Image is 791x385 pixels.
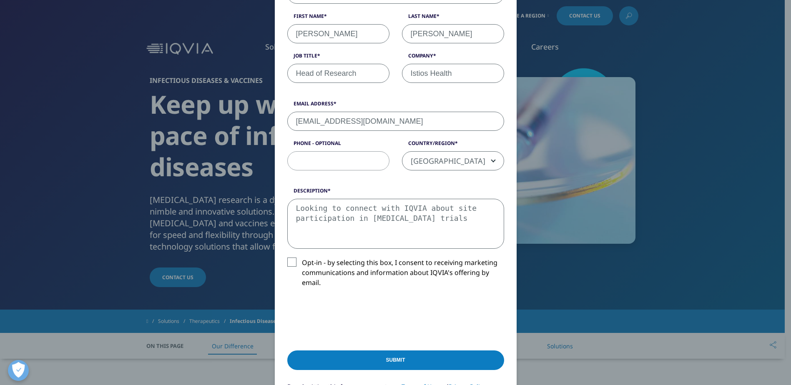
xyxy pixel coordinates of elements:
label: Last Name [402,12,504,24]
label: Company [402,52,504,64]
span: United States [402,151,504,170]
span: United States [402,152,504,171]
label: Opt-in - by selecting this box, I consent to receiving marketing communications and information a... [287,257,504,292]
label: Email Address [287,100,504,112]
button: Open Preferences [8,360,29,381]
iframe: reCAPTCHA [287,301,414,333]
label: Description [287,187,504,199]
label: Phone - Optional [287,140,389,151]
input: Submit [287,350,504,370]
label: First Name [287,12,389,24]
label: Country/Region [402,140,504,151]
label: Job Title [287,52,389,64]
